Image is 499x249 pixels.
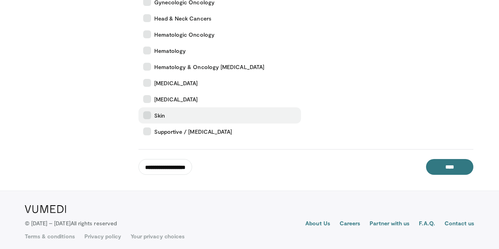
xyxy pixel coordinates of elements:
span: Head & Neck Cancers [154,14,211,22]
span: Skin [154,111,165,120]
span: Hematology & Oncology [MEDICAL_DATA] [154,63,265,71]
a: Careers [340,219,361,229]
a: Terms & conditions [25,232,75,240]
span: All rights reserved [71,220,117,227]
a: Privacy policy [84,232,121,240]
img: VuMedi Logo [25,205,66,213]
span: Supportive / [MEDICAL_DATA] [154,127,232,136]
span: [MEDICAL_DATA] [154,95,198,103]
a: Your privacy choices [131,232,185,240]
a: F.A.Q. [419,219,435,229]
a: Partner with us [370,219,409,229]
p: © [DATE] – [DATE] [25,219,117,227]
span: Hematologic Oncology [154,30,215,39]
a: About Us [305,219,330,229]
span: Hematology [154,47,186,55]
a: Contact us [445,219,475,229]
span: [MEDICAL_DATA] [154,79,198,87]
